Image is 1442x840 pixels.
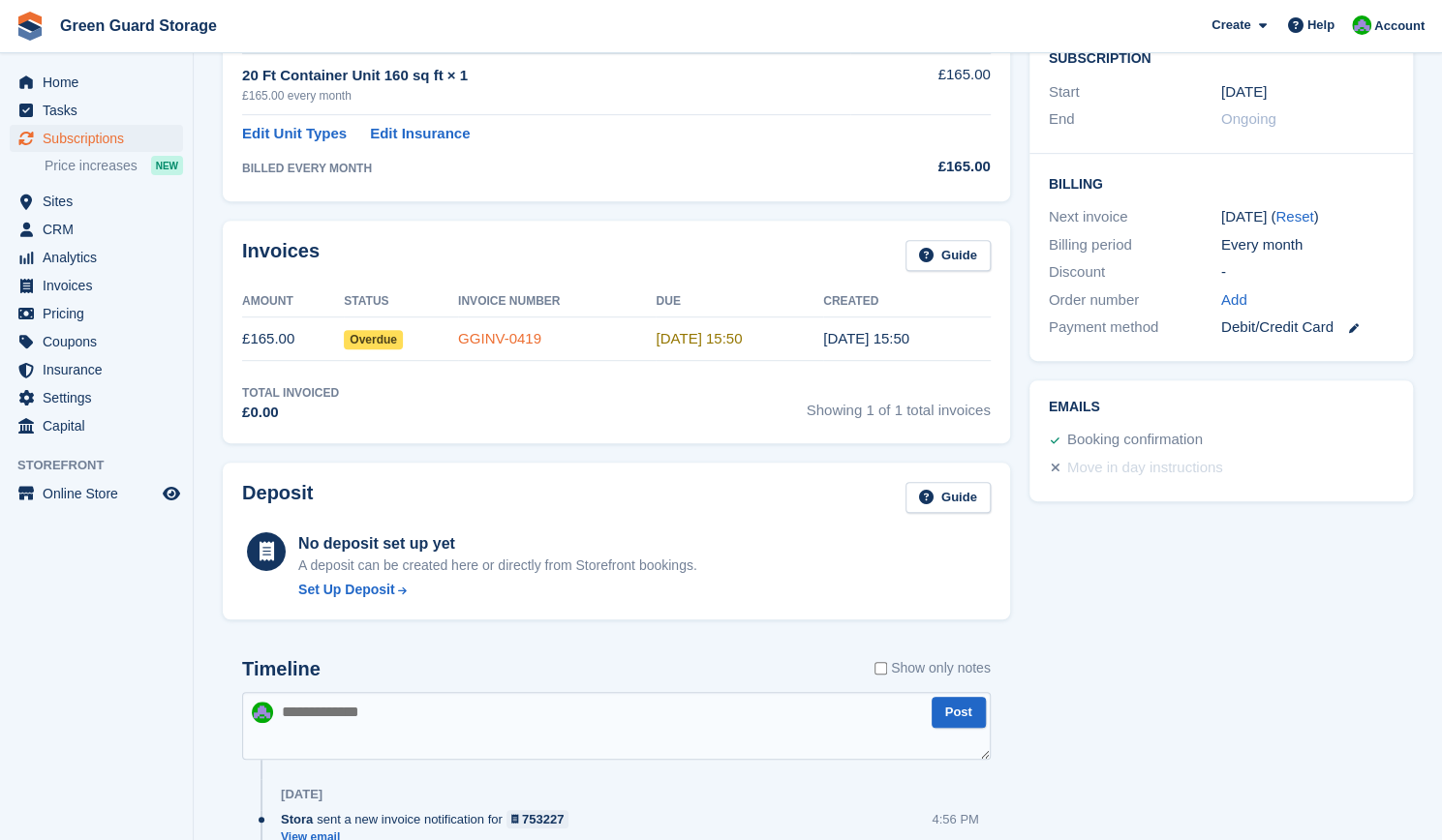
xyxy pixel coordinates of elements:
[242,402,339,424] div: £0.00
[1049,261,1221,284] div: Discount
[458,286,656,317] th: Invoice Number
[1049,173,1394,193] h2: Billing
[242,384,339,402] div: Total Invoiced
[506,810,569,828] a: 753227
[522,810,564,828] div: 753227
[242,160,850,177] div: BILLED EVERY MONTH
[1221,206,1394,228] div: [DATE] ( )
[344,330,403,349] span: Overdue
[242,286,344,317] th: Amount
[43,125,159,152] span: Subscriptions
[10,328,183,355] a: menu
[1067,429,1203,452] div: Booking confirmation
[10,188,183,215] a: menu
[1049,206,1221,228] div: Next invoice
[1275,208,1313,225] a: Reset
[242,65,850,87] div: 20 Ft Container Unit 160 sq ft × 1
[45,155,183,176] a: Price increases NEW
[43,384,159,411] span: Settings
[252,702,273,723] img: Jonathan Bailey
[43,272,159,299] span: Invoices
[1221,289,1247,312] a: Add
[1374,16,1425,36] span: Account
[10,300,183,327] a: menu
[1067,457,1223,480] div: Move in day instructions
[160,482,183,505] a: Preview store
[10,272,183,299] a: menu
[1049,289,1221,312] div: Order number
[1352,15,1371,35] img: Jonathan Bailey
[10,480,183,507] a: menu
[45,157,138,175] span: Price increases
[1221,261,1394,284] div: -
[43,244,159,271] span: Analytics
[458,330,541,346] a: GGINV-0419
[10,384,183,411] a: menu
[1221,81,1267,104] time: 2025-08-27 00:00:00 UTC
[242,482,313,514] h2: Deposit
[298,580,697,600] a: Set Up Deposit
[1049,316,1221,339] div: Payment method
[10,244,183,271] a: menu
[242,658,321,680] h2: Timeline
[874,658,887,678] input: Show only notes
[298,555,697,576] p: A deposit can be created here or directly from Storefront bookings.
[823,330,909,346] time: 2025-08-27 14:50:47 UTC
[1049,400,1394,415] h2: Emails
[43,216,159,243] span: CRM
[43,356,159,383] span: Insurance
[1049,47,1394,67] h2: Subscription
[281,787,322,802] div: [DATE]
[242,87,850,105] div: £165.00 every month
[43,69,159,96] span: Home
[43,300,159,327] span: Pricing
[10,356,183,383] a: menu
[10,216,183,243] a: menu
[43,188,159,215] span: Sites
[932,697,986,729] button: Post
[52,10,225,42] a: Green Guard Storage
[850,53,991,114] td: £165.00
[874,658,991,678] label: Show only notes
[298,532,697,555] div: No deposit set up yet
[932,810,978,828] div: 4:56 PM
[43,328,159,355] span: Coupons
[344,286,458,317] th: Status
[823,286,991,317] th: Created
[1049,108,1221,131] div: End
[242,317,344,361] td: £165.00
[807,384,991,424] span: Showing 1 of 1 total invoices
[1212,15,1250,35] span: Create
[656,286,823,317] th: Due
[151,156,183,175] div: NEW
[1221,316,1394,339] div: Debit/Credit Card
[15,12,45,41] img: stora-icon-8386f47178a22dfd0bd8f6a31ec36ba5ce8667c1dd55bd0f319d3a0aa187defe.svg
[1221,234,1394,256] div: Every month
[850,156,991,178] div: £165.00
[10,97,183,124] a: menu
[17,456,193,475] span: Storefront
[281,810,578,828] div: sent a new invoice notification for
[242,240,320,272] h2: Invoices
[10,125,183,152] a: menu
[1049,234,1221,256] div: Billing period
[281,810,313,828] span: Stora
[656,330,742,346] time: 2025-08-28 14:50:47 UTC
[1221,110,1276,127] span: Ongoing
[242,123,347,145] a: Edit Unit Types
[10,412,183,439] a: menu
[298,580,395,600] div: Set Up Deposit
[43,412,159,439] span: Capital
[43,480,159,507] span: Online Store
[1049,81,1221,104] div: Start
[43,97,159,124] span: Tasks
[1307,15,1335,35] span: Help
[10,69,183,96] a: menu
[905,482,991,514] a: Guide
[370,123,470,145] a: Edit Insurance
[905,240,991,272] a: Guide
